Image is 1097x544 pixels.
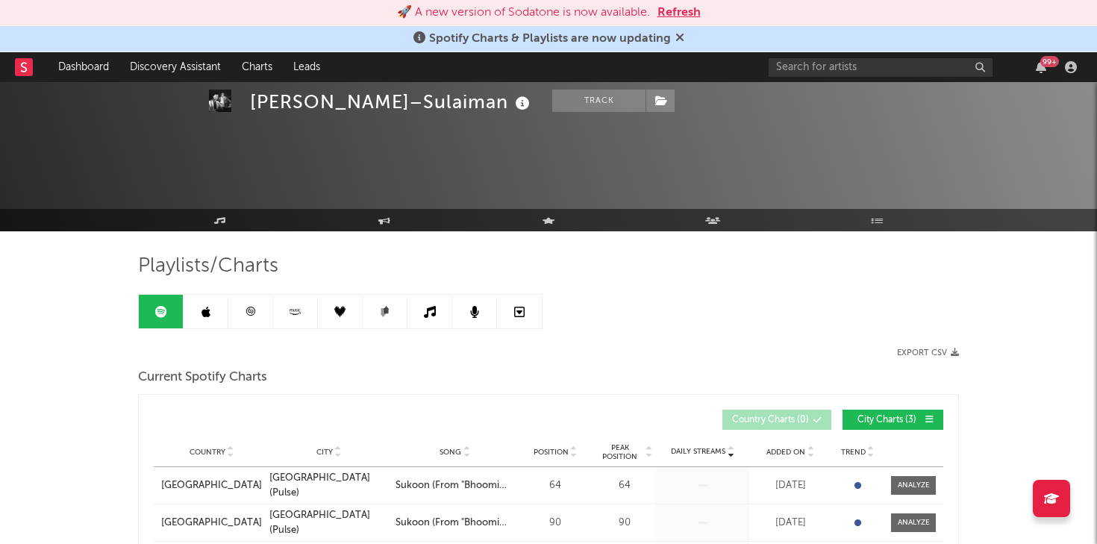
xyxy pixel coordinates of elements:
[397,4,650,22] div: 🚀 A new version of Sodatone is now available.
[732,416,809,425] span: Country Charts ( 0 )
[766,448,805,457] span: Added On
[596,443,643,461] span: Peak Position
[269,471,388,500] a: [GEOGRAPHIC_DATA] (Pulse)
[250,90,534,114] div: [PERSON_NAME]–Sulaiman
[675,33,684,45] span: Dismiss
[190,448,225,457] span: Country
[161,516,262,531] a: [GEOGRAPHIC_DATA]
[671,446,725,457] span: Daily Streams
[269,508,388,537] a: [GEOGRAPHIC_DATA] (Pulse)
[657,4,701,22] button: Refresh
[396,478,514,493] a: Sukoon (From "Bhoomi 2025")
[48,52,119,82] a: Dashboard
[841,448,866,457] span: Trend
[138,257,278,275] span: Playlists/Charts
[1040,56,1059,67] div: 99 +
[522,516,589,531] div: 90
[769,58,993,77] input: Search for artists
[283,52,331,82] a: Leads
[753,478,828,493] div: [DATE]
[119,52,231,82] a: Discovery Assistant
[231,52,283,82] a: Charts
[843,410,943,430] button: City Charts(3)
[522,478,589,493] div: 64
[1036,61,1046,73] button: 99+
[596,516,652,531] div: 90
[753,516,828,531] div: [DATE]
[161,478,262,493] a: [GEOGRAPHIC_DATA]
[596,478,652,493] div: 64
[440,448,461,457] span: Song
[138,369,267,387] span: Current Spotify Charts
[534,448,569,457] span: Position
[722,410,831,430] button: Country Charts(0)
[396,516,514,531] a: Sukoon (From "Bhoomi 2025")
[852,416,921,425] span: City Charts ( 3 )
[897,348,959,357] button: Export CSV
[316,448,333,457] span: City
[429,33,671,45] span: Spotify Charts & Playlists are now updating
[552,90,646,112] button: Track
